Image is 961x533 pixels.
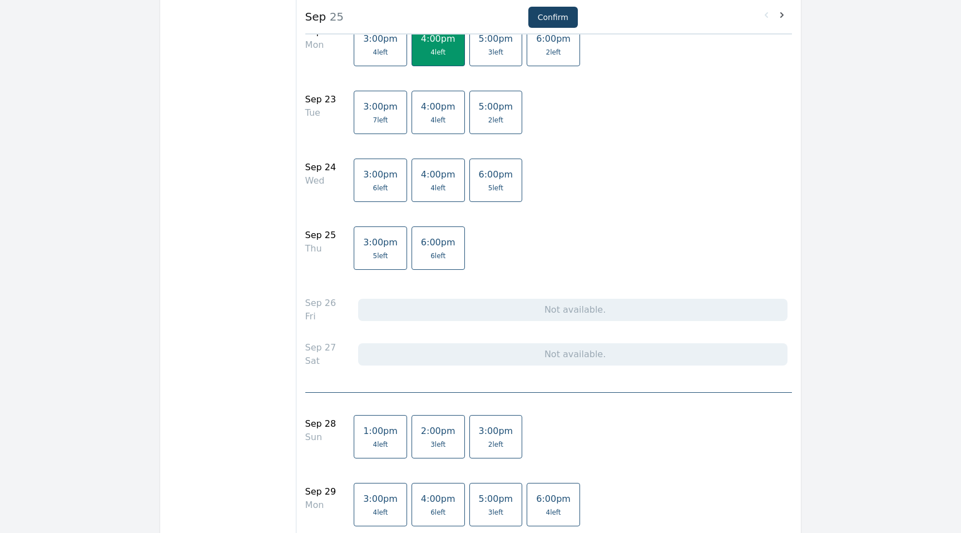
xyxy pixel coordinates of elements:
[430,116,445,125] span: 4 left
[430,440,445,449] span: 3 left
[546,48,561,57] span: 2 left
[326,10,344,23] span: 25
[305,485,336,499] div: Sep 29
[363,426,398,436] span: 1:00pm
[421,33,455,44] span: 4:00pm
[305,229,336,242] div: Sep 25
[305,417,336,431] div: Sep 28
[421,426,455,436] span: 2:00pm
[305,242,336,255] div: Thu
[363,101,398,112] span: 3:00pm
[488,184,503,193] span: 5 left
[430,48,445,57] span: 4 left
[430,184,445,193] span: 4 left
[528,7,578,28] button: Confirm
[363,493,398,504] span: 3:00pm
[421,101,455,112] span: 4:00pm
[373,508,388,517] span: 4 left
[305,354,336,368] div: Sat
[373,440,388,449] span: 4 left
[373,48,388,57] span: 4 left
[421,237,455,248] span: 6:00pm
[305,297,336,310] div: Sep 26
[479,101,513,112] span: 5:00pm
[546,508,561,517] span: 4 left
[373,251,388,260] span: 5 left
[305,174,336,187] div: Wed
[373,116,388,125] span: 7 left
[358,343,787,366] div: Not available.
[488,116,503,125] span: 2 left
[488,48,503,57] span: 3 left
[305,341,336,354] div: Sep 27
[430,251,445,260] span: 6 left
[305,38,336,52] div: Mon
[305,106,336,120] div: Tue
[421,169,455,180] span: 4:00pm
[430,508,445,517] span: 6 left
[421,493,455,504] span: 4:00pm
[373,184,388,193] span: 6 left
[488,440,503,449] span: 2 left
[305,93,336,106] div: Sep 23
[479,33,513,44] span: 5:00pm
[536,33,571,44] span: 6:00pm
[488,508,503,517] span: 3 left
[305,161,336,174] div: Sep 24
[305,431,336,444] div: Sun
[358,299,787,321] div: Not available.
[363,169,398,180] span: 3:00pm
[479,426,513,436] span: 3:00pm
[479,493,513,504] span: 5:00pm
[363,33,398,44] span: 3:00pm
[363,237,398,248] span: 3:00pm
[536,493,571,504] span: 6:00pm
[479,169,513,180] span: 6:00pm
[305,499,336,512] div: Mon
[305,310,336,323] div: Fri
[305,10,326,23] strong: Sep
